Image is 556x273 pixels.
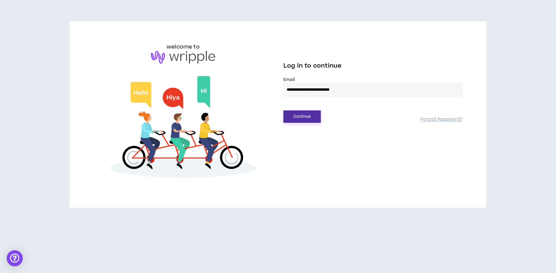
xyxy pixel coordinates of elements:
span: Log in to continue [283,62,342,70]
a: Forgot Password? [421,116,462,123]
label: Email [283,77,462,83]
img: logo-brand.png [151,51,215,64]
div: Open Intercom Messenger [7,250,23,266]
img: Welcome to Wripple [94,70,273,187]
button: Continue [283,110,321,123]
h6: welcome to [167,43,200,51]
